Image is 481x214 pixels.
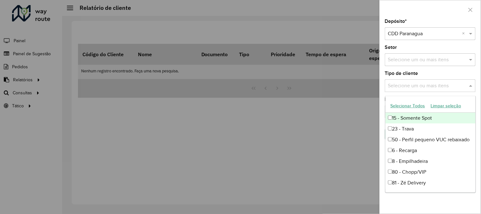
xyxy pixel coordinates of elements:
label: Depósito [385,17,407,25]
div: 8 - Empilhadeira [386,156,476,167]
div: 80 - Chopp/VIP [386,167,476,177]
div: 6 - Recarga [386,145,476,156]
div: 23 - Trava [386,124,476,134]
div: 9 - Difícil acesso [386,188,476,199]
div: 50 - Perfil pequeno VUC rebaixado [386,134,476,145]
ng-dropdown-panel: Options list [385,96,476,193]
label: Tipo de cliente [385,70,418,77]
span: Clear all [462,30,468,37]
button: Limpar seleção [428,101,464,111]
button: Selecionar Todos [388,101,428,111]
label: Rótulo [385,96,400,103]
div: 81 - Zé Delivery [386,177,476,188]
label: Setor [385,43,397,51]
div: 15 - Somente Spot [386,113,476,124]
